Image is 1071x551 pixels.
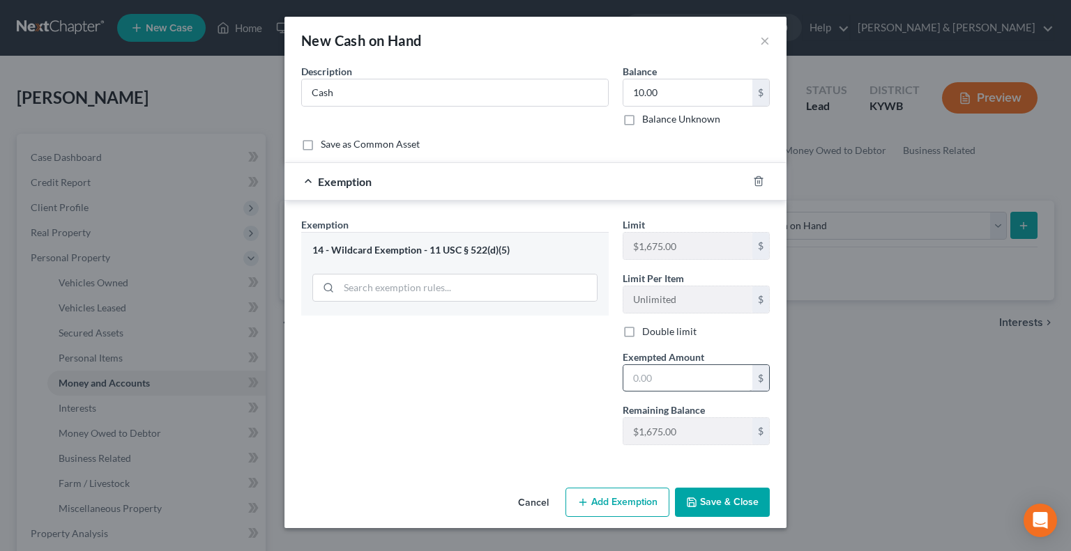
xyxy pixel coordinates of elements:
[752,418,769,444] div: $
[623,64,657,79] label: Balance
[339,274,597,301] input: Search exemption rules...
[565,488,669,517] button: Add Exemption
[623,365,752,391] input: 0.00
[301,65,352,77] span: Description
[623,286,752,313] input: --
[752,286,769,313] div: $
[623,233,752,259] input: --
[623,418,752,444] input: --
[623,219,645,231] span: Limit
[642,325,697,339] label: Double limit
[752,233,769,259] div: $
[760,32,770,49] button: ×
[623,271,684,286] label: Limit Per Item
[752,365,769,391] div: $
[675,488,770,517] button: Save & Close
[752,79,769,106] div: $
[301,219,349,231] span: Exemption
[623,79,752,106] input: 0.00
[312,244,598,257] div: 14 - Wildcard Exemption - 11 USC § 522(d)(5)
[302,79,608,106] input: Describe...
[623,351,704,363] span: Exempted Amount
[623,403,705,417] label: Remaining Balance
[507,489,560,517] button: Cancel
[1024,504,1057,537] div: Open Intercom Messenger
[301,31,421,50] div: New Cash on Hand
[321,137,420,151] label: Save as Common Asset
[642,112,720,126] label: Balance Unknown
[318,175,372,188] span: Exemption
